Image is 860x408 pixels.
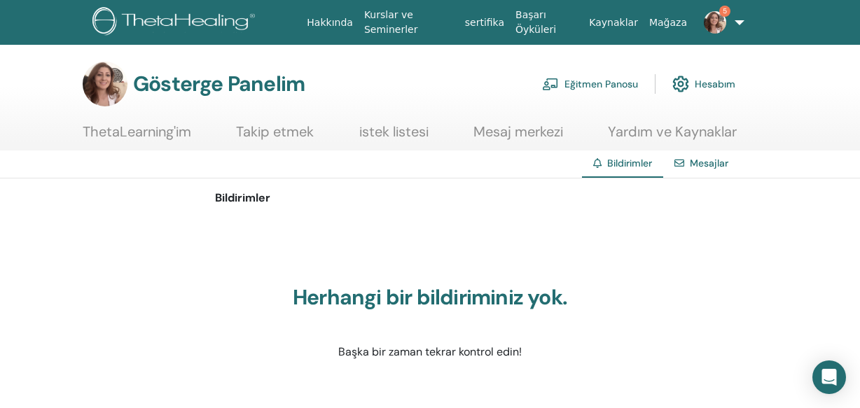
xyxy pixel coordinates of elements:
[215,190,270,205] font: Bildirimler
[542,78,559,90] img: chalkboard-teacher.svg
[607,157,652,169] font: Bildirimler
[236,122,314,141] font: Takip etmek
[307,17,353,28] font: Hakkında
[542,69,638,99] a: Eğitmen Panosu
[338,344,522,359] font: Başka bir zaman tekrar kontrol edin!
[465,17,504,28] font: sertifika
[364,9,418,35] font: Kurslar ve Seminerler
[359,2,459,43] a: Kurslar ve Seminerler
[459,10,510,36] a: sertifika
[301,10,359,36] a: Hakkında
[704,11,726,34] img: default.jpg
[133,70,305,97] font: Gösterge Panelim
[695,78,735,91] font: Hesabım
[473,123,563,150] a: Mesaj merkezi
[812,360,846,394] div: Intercom Messenger'ı açın
[473,122,563,141] font: Mesaj merkezi
[672,72,689,96] img: cog.svg
[83,122,191,141] font: ThetaLearning'im
[608,122,737,141] font: Yardım ve Kaynaklar
[83,123,191,150] a: ThetaLearning'im
[644,10,693,36] a: Mağaza
[723,6,727,15] font: 5
[510,2,583,43] a: Başarı Öyküleri
[608,123,737,150] a: Yardım ve Kaynaklar
[83,62,127,106] img: default.jpg
[359,123,429,150] a: istek listesi
[236,123,314,150] a: Takip etmek
[359,122,429,141] font: istek listesi
[92,7,260,38] img: logo.png
[515,9,556,35] font: Başarı Öyküleri
[672,69,735,99] a: Hesabım
[564,78,638,91] font: Eğitmen Panosu
[649,17,687,28] font: Mağaza
[589,17,638,28] font: Kaynaklar
[293,283,567,311] font: Herhangi bir bildiriminiz yok.
[690,157,728,169] a: Mesajlar
[583,10,644,36] a: Kaynaklar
